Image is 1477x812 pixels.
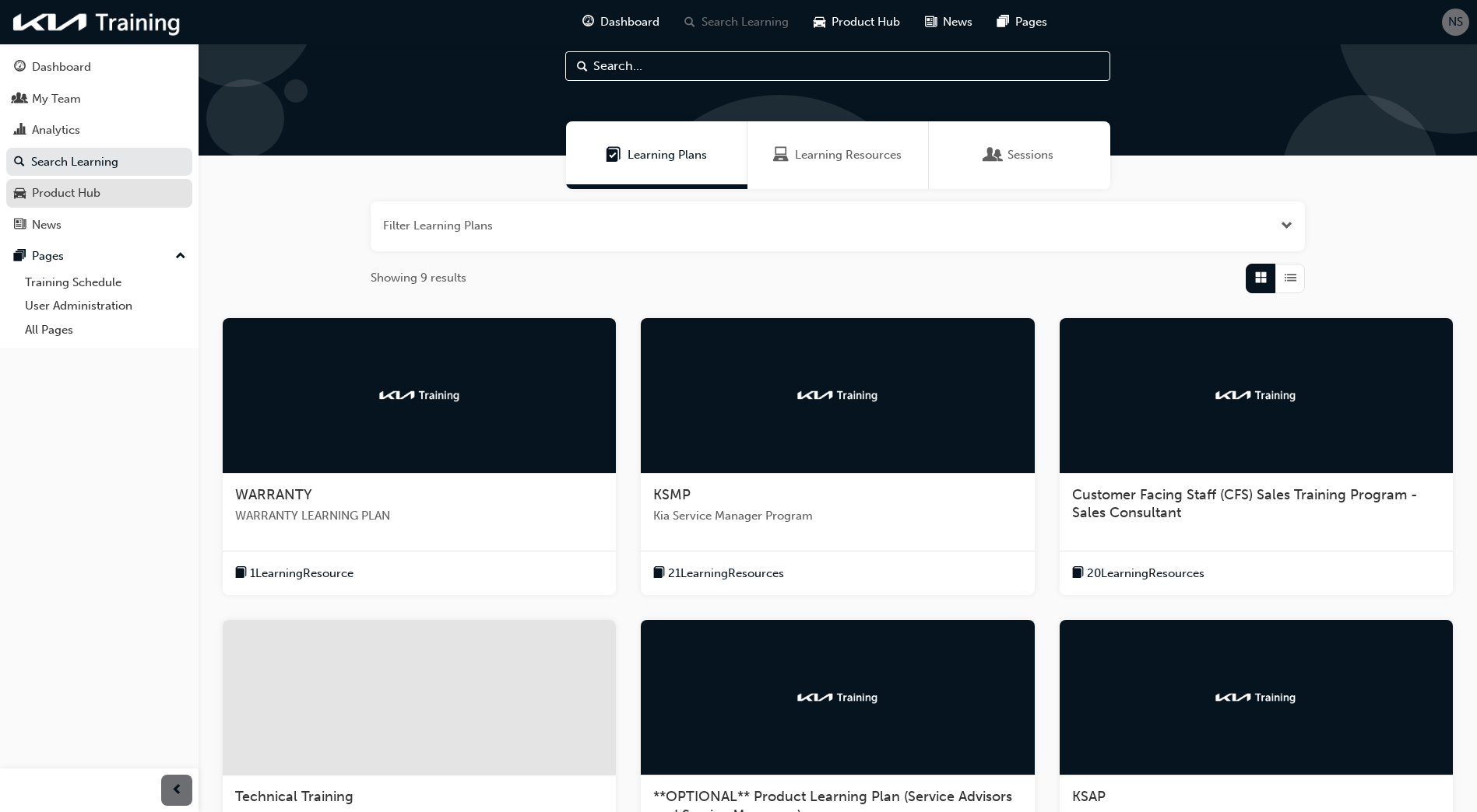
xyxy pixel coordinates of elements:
button: book-icon1LearningResource [235,564,353,583]
div: Product Hub [32,184,100,202]
span: book-icon [653,564,665,583]
div: Pages [32,247,64,265]
span: Customer Facing Staff (CFS) Sales Training Program - Sales Consultant [1072,486,1418,522]
img: kia-training [795,387,881,403]
span: Dashboard [600,13,659,31]
a: Search Learning [6,148,192,177]
span: Learning Plans [628,146,707,164]
span: Product Hub [832,13,900,31]
span: Sessions [1008,146,1053,164]
div: My Team [32,90,81,108]
img: kia-training [1213,690,1299,705]
span: search-icon [14,156,25,170]
a: Dashboard [6,53,192,82]
span: News [943,13,972,31]
button: book-icon21LearningResources [653,564,784,583]
span: book-icon [235,564,247,583]
button: Open the filter [1281,217,1292,235]
a: Analytics [6,116,192,145]
span: up-icon [175,247,186,267]
a: kia-trainingKSMPKia Service Manager Programbook-icon21LearningResources [641,318,1034,596]
a: Training Schedule [19,271,192,295]
a: kia-trainingWARRANTYWARRANTY LEARNING PLANbook-icon1LearningResource [223,318,616,596]
span: List [1285,269,1296,287]
span: Learning Plans [606,146,621,164]
span: KSAP [1072,788,1106,805]
span: chart-icon [14,124,26,138]
span: Showing 9 results [371,269,466,287]
span: book-icon [1072,564,1084,583]
span: Learning Resources [773,146,789,164]
span: Search Learning [702,13,789,31]
span: pages-icon [14,250,26,264]
span: Learning Resources [795,146,902,164]
span: KSMP [653,486,691,503]
span: guage-icon [14,61,26,75]
button: book-icon20LearningResources [1072,564,1204,583]
div: Analytics [32,121,80,139]
a: User Administration [19,294,192,318]
a: car-iconProduct Hub [801,6,913,38]
span: pages-icon [997,12,1009,32]
button: DashboardMy TeamAnalyticsSearch LearningProduct HubNews [6,50,192,242]
span: 1 Learning Resource [250,565,353,583]
span: Search [577,58,588,75]
span: WARRANTY [235,486,312,503]
button: Pages [6,242,192,271]
img: kia-training [8,6,187,38]
a: All Pages [19,318,192,342]
span: Kia Service Manager Program [653,507,1022,525]
div: Dashboard [32,58,91,76]
span: Pages [1015,13,1047,31]
a: News [6,211,192,240]
span: Sessions [986,146,1001,164]
a: Learning ResourcesLearning Resources [747,121,929,189]
a: Product Hub [6,179,192,208]
span: people-icon [14,93,26,107]
span: car-icon [814,12,825,32]
a: guage-iconDashboard [570,6,672,38]
span: news-icon [925,12,937,32]
a: My Team [6,85,192,114]
span: prev-icon [171,781,183,800]
img: kia-training [795,690,881,705]
a: Learning PlansLearning Plans [566,121,747,189]
span: 21 Learning Resources [668,565,784,583]
img: kia-training [1213,387,1299,403]
a: pages-iconPages [985,6,1060,38]
span: Grid [1255,269,1267,287]
span: 20 Learning Resources [1087,565,1204,583]
span: Technical Training [235,788,353,805]
a: news-iconNews [913,6,985,38]
a: kia-trainingCustomer Facing Staff (CFS) Sales Training Program - Sales Consultantbook-icon20Learn... [1060,318,1453,596]
span: news-icon [14,219,26,233]
span: guage-icon [582,12,594,32]
div: News [32,216,62,234]
span: search-icon [684,12,695,32]
a: SessionsSessions [929,121,1110,189]
span: NS [1448,13,1463,31]
span: WARRANTY LEARNING PLAN [235,507,603,525]
img: kia-training [377,387,462,403]
a: search-iconSearch Learning [672,6,801,38]
input: Search... [565,51,1110,81]
span: car-icon [14,187,26,201]
button: NS [1442,9,1469,36]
